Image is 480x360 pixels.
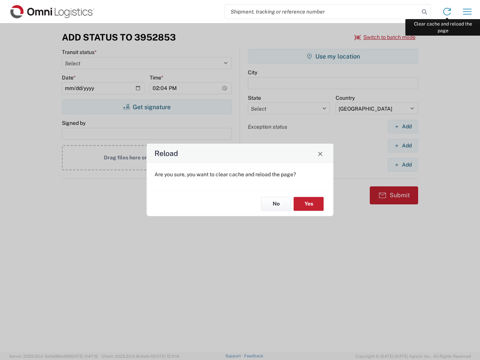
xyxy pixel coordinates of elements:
h4: Reload [154,148,178,159]
button: Yes [294,197,324,211]
button: Close [315,148,325,159]
input: Shipment, tracking or reference number [225,4,419,19]
p: Are you sure, you want to clear cache and reload the page? [154,171,325,178]
button: No [261,197,291,211]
